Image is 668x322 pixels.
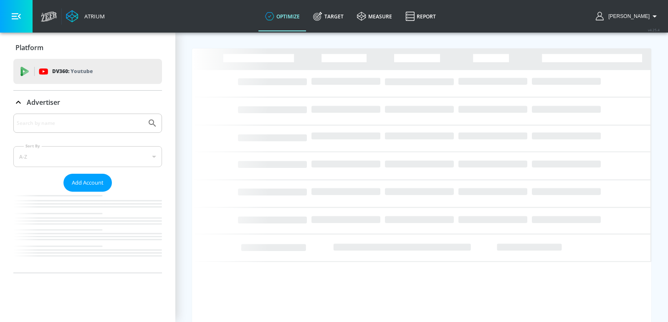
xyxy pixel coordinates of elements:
p: Youtube [71,67,93,76]
span: login as: eugenia.kim@zefr.com [605,13,650,19]
div: Advertiser [13,91,162,114]
label: Sort By [24,143,42,149]
a: measure [350,1,399,31]
div: Advertiser [13,114,162,273]
a: Report [399,1,443,31]
p: DV360: [52,67,93,76]
a: optimize [258,1,306,31]
span: v 4.25.4 [648,28,660,32]
p: Advertiser [27,98,60,107]
button: [PERSON_NAME] [596,11,660,21]
div: DV360: Youtube [13,59,162,84]
div: Atrium [81,13,105,20]
input: Search by name [17,118,143,129]
div: A-Z [13,146,162,167]
a: Atrium [66,10,105,23]
nav: list of Advertiser [13,192,162,273]
button: Add Account [63,174,112,192]
div: Platform [13,36,162,59]
a: Target [306,1,350,31]
span: Add Account [72,178,104,188]
p: Platform [15,43,43,52]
